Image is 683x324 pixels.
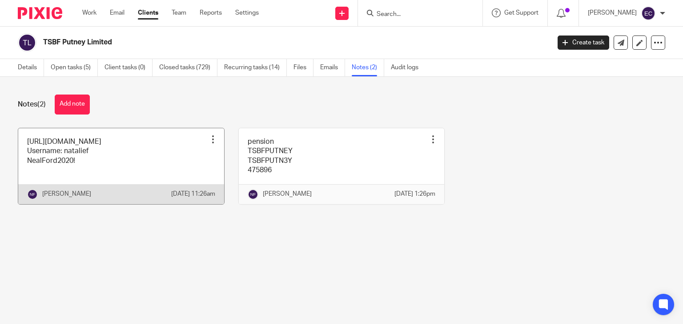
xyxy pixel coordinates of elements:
a: Create task [558,36,609,50]
p: [PERSON_NAME] [263,190,312,198]
img: Pixie [18,7,62,19]
a: Client tasks (0) [104,59,153,76]
a: Notes (2) [352,59,384,76]
a: Settings [235,8,259,17]
span: Get Support [504,10,538,16]
a: Closed tasks (729) [159,59,217,76]
a: Emails [320,59,345,76]
a: Audit logs [391,59,425,76]
p: [PERSON_NAME] [588,8,637,17]
h1: Notes [18,100,46,109]
a: Open tasks (5) [51,59,98,76]
img: svg%3E [641,6,655,20]
p: [PERSON_NAME] [42,190,91,198]
img: svg%3E [27,189,38,200]
input: Search [376,11,456,19]
a: Recurring tasks (14) [224,59,287,76]
a: Details [18,59,44,76]
button: Add note [55,95,90,115]
img: svg%3E [18,33,36,52]
a: Team [172,8,186,17]
p: [DATE] 11:26am [171,190,215,198]
a: Reports [200,8,222,17]
span: (2) [37,101,46,108]
h2: TSBF Putney Limited [43,38,444,47]
img: svg%3E [248,189,258,200]
p: [DATE] 1:26pm [394,190,435,198]
a: Files [293,59,313,76]
a: Work [82,8,96,17]
a: Clients [138,8,158,17]
a: Email [110,8,125,17]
